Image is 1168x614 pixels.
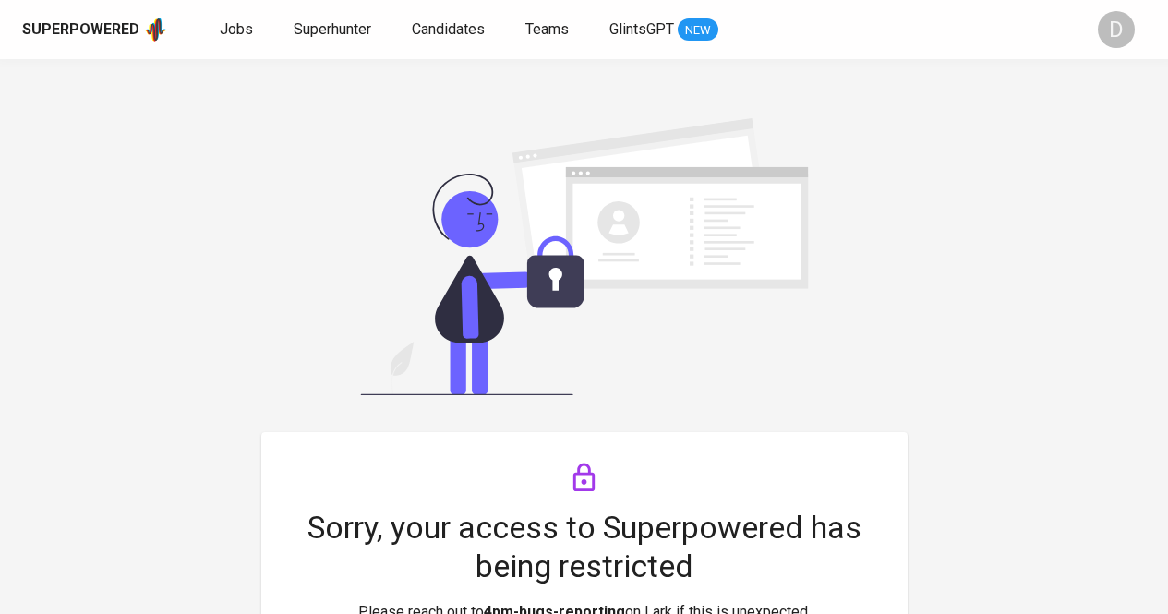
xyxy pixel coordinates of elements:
span: Jobs [220,20,253,38]
span: NEW [678,21,718,40]
img: safe.svg [261,118,908,395]
a: Candidates [412,18,488,42]
a: Superhunter [294,18,375,42]
span: Teams [525,20,569,38]
span: Candidates [412,20,485,38]
div: D [1098,11,1135,48]
a: Teams [525,18,572,42]
h4: Sorry, your access to Superpowered has being restricted [291,509,878,586]
a: Jobs [220,18,257,42]
img: app logo [143,16,168,43]
a: GlintsGPT NEW [609,18,718,42]
a: Superpoweredapp logo [22,16,168,43]
div: Superpowered [22,19,139,41]
span: GlintsGPT [609,20,674,38]
span: Superhunter [294,20,371,38]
